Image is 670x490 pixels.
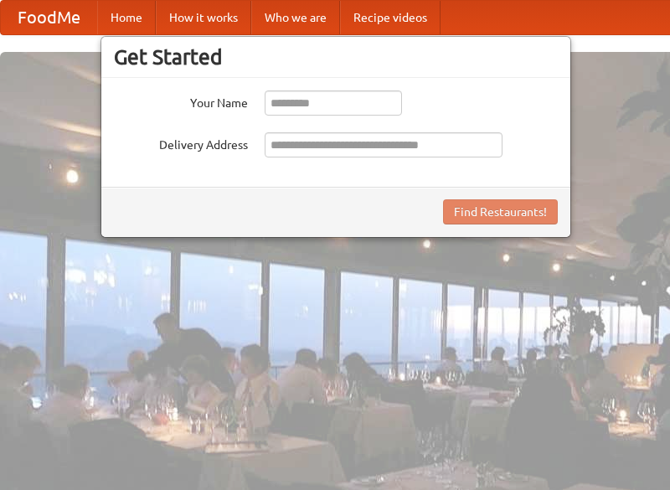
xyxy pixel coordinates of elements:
a: Recipe videos [340,1,441,34]
label: Delivery Address [114,132,248,153]
label: Your Name [114,90,248,111]
a: Who we are [251,1,340,34]
button: Find Restaurants! [443,199,558,224]
h3: Get Started [114,44,558,70]
a: How it works [156,1,251,34]
a: FoodMe [1,1,97,34]
a: Home [97,1,156,34]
